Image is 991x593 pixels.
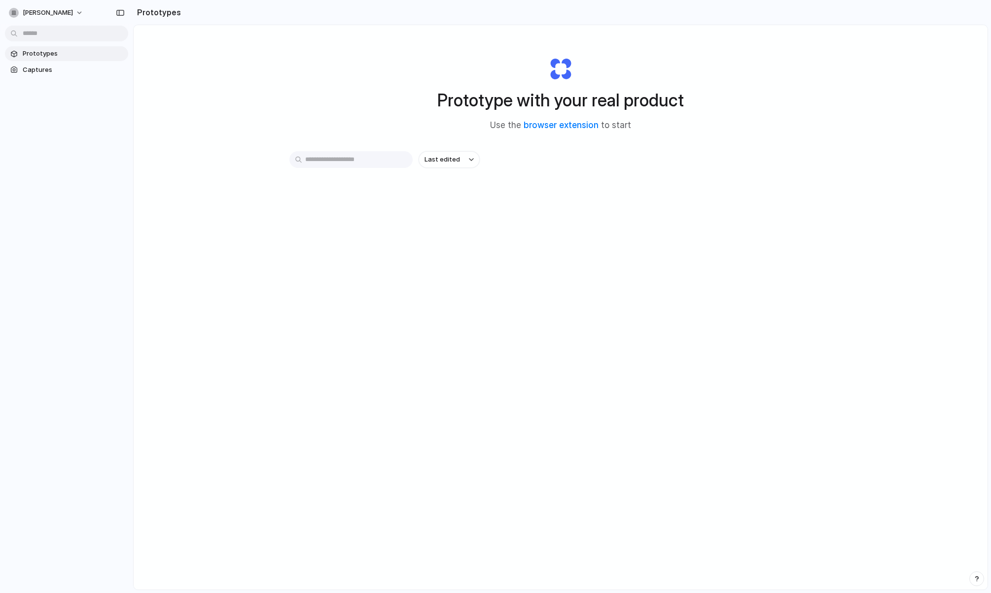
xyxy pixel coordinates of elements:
h2: Prototypes [133,6,181,18]
a: Captures [5,63,128,77]
button: Last edited [419,151,480,168]
span: Last edited [425,155,460,165]
a: Prototypes [5,46,128,61]
button: [PERSON_NAME] [5,5,88,21]
span: Captures [23,65,124,75]
h1: Prototype with your real product [437,87,684,113]
span: Use the to start [490,119,631,132]
span: Prototypes [23,49,124,59]
a: browser extension [524,120,599,130]
span: [PERSON_NAME] [23,8,73,18]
